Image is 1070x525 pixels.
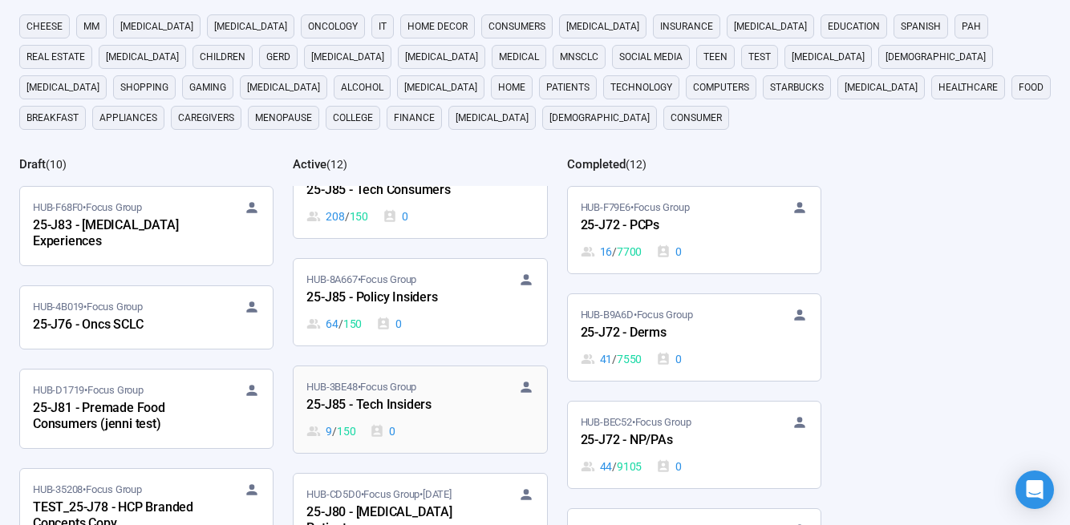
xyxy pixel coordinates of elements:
[306,272,416,288] span: HUB-8A667 • Focus Group
[294,151,546,238] a: HUB-F1751•Focus Group25-J85 - Tech Consumers208 / 1500
[19,157,46,172] h2: Draft
[828,18,880,34] span: education
[617,458,642,475] span: 9105
[568,294,821,381] a: HUB-B9A6D•Focus Group25-J72 - Derms41 / 75500
[660,18,713,34] span: Insurance
[549,110,650,126] span: [DEMOGRAPHIC_DATA]
[886,49,986,65] span: [DEMOGRAPHIC_DATA]
[33,200,142,216] span: HUB-F68F0 • Focus Group
[200,49,245,65] span: children
[656,243,682,260] div: 0
[33,216,209,252] div: 25-J83 - [MEDICAL_DATA] Experiences
[938,79,998,95] span: healthcare
[566,18,639,34] span: [MEDICAL_DATA]
[581,458,642,475] div: 44
[581,243,642,260] div: 16
[350,208,368,225] span: 150
[33,299,143,315] span: HUB-4B019 • Focus Group
[341,79,383,95] span: alcohol
[560,49,598,65] span: mnsclc
[617,350,642,368] span: 7550
[394,110,435,126] span: finance
[106,49,179,65] span: [MEDICAL_DATA]
[379,18,387,34] span: it
[26,110,79,126] span: breakfast
[568,402,821,488] a: HUB-BEC52•Focus Group25-J72 - NP/PAs44 / 91050
[178,110,234,126] span: caregivers
[83,18,99,34] span: MM
[266,49,290,65] span: GERD
[332,422,337,440] span: /
[20,286,273,349] a: HUB-4B019•Focus Group25-J76 - Oncs SCLC
[99,110,157,126] span: appliances
[338,315,343,333] span: /
[33,398,209,435] div: 25-J81 - Premade Food Consumers (jenni test)
[612,243,617,260] span: /
[656,350,682,368] div: 0
[456,110,529,126] span: [MEDICAL_DATA]
[343,315,362,333] span: 150
[247,79,320,95] span: [MEDICAL_DATA]
[311,49,384,65] span: [MEDICAL_DATA]
[20,187,273,265] a: HUB-F68F0•Focus Group25-J83 - [MEDICAL_DATA] Experiences
[120,18,193,34] span: [MEDICAL_DATA]
[581,430,757,451] div: 25-J72 - NP/PAs
[345,208,350,225] span: /
[306,422,355,440] div: 9
[770,79,824,95] span: starbucks
[581,216,757,236] div: 25-J72 - PCPs
[306,379,416,395] span: HUB-3BE48 • Focus Group
[306,395,483,416] div: 25-J85 - Tech Insiders
[568,187,821,273] a: HUB-F79E6•Focus Group25-J72 - PCPs16 / 77000
[612,350,617,368] span: /
[748,49,771,65] span: Test
[581,200,690,216] span: HUB-F79E6 • Focus Group
[693,79,749,95] span: computers
[845,79,918,95] span: [MEDICAL_DATA]
[376,315,402,333] div: 0
[294,259,546,345] a: HUB-8A667•Focus Group25-J85 - Policy Insiders64 / 1500
[498,79,525,95] span: home
[404,79,477,95] span: [MEDICAL_DATA]
[581,414,691,430] span: HUB-BEC52 • Focus Group
[333,110,373,126] span: college
[214,18,287,34] span: [MEDICAL_DATA]
[901,18,941,34] span: Spanish
[306,180,483,201] div: 25-J85 - Tech Consumers
[581,350,642,368] div: 41
[306,208,368,225] div: 208
[567,157,626,172] h2: Completed
[308,18,358,34] span: oncology
[306,288,483,309] div: 25-J85 - Policy Insiders
[255,110,312,126] span: menopause
[1015,470,1054,509] div: Open Intercom Messenger
[619,49,683,65] span: social media
[734,18,807,34] span: [MEDICAL_DATA]
[792,49,865,65] span: [MEDICAL_DATA]
[962,18,981,34] span: PAH
[370,422,395,440] div: 0
[1019,79,1044,95] span: Food
[26,18,63,34] span: cheese
[656,458,682,475] div: 0
[626,158,646,171] span: ( 12 )
[423,488,452,500] time: [DATE]
[546,79,590,95] span: Patients
[33,482,142,498] span: HUB-35208 • Focus Group
[407,18,468,34] span: home decor
[33,382,144,398] span: HUB-D1719 • Focus Group
[488,18,545,34] span: consumers
[26,49,85,65] span: real estate
[46,158,67,171] span: ( 10 )
[26,79,99,95] span: [MEDICAL_DATA]
[33,315,209,336] div: 25-J76 - Oncs SCLC
[581,323,757,344] div: 25-J72 - Derms
[337,422,355,440] span: 150
[306,315,362,333] div: 64
[610,79,672,95] span: technology
[294,366,546,453] a: HUB-3BE48•Focus Group25-J85 - Tech Insiders9 / 1500
[499,49,539,65] span: medical
[617,243,642,260] span: 7700
[120,79,168,95] span: shopping
[293,157,326,172] h2: Active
